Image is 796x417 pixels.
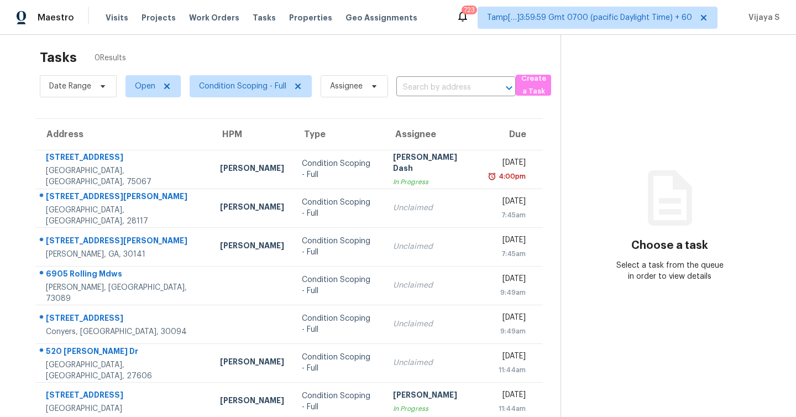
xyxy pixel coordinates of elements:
[384,119,481,150] th: Assignee
[35,119,211,150] th: Address
[199,81,286,92] span: Condition Scoping - Full
[393,176,473,187] div: In Progress
[481,119,543,150] th: Due
[393,403,473,414] div: In Progress
[488,171,496,182] img: Overdue Alarm Icon
[46,326,202,337] div: Conyers, [GEOGRAPHIC_DATA], 30094
[490,326,526,337] div: 9:49am
[490,403,526,414] div: 11:44am
[345,12,417,23] span: Geo Assignments
[142,12,176,23] span: Projects
[490,351,526,364] div: [DATE]
[330,81,363,92] span: Assignee
[490,196,526,210] div: [DATE]
[220,356,284,370] div: [PERSON_NAME]
[393,319,473,330] div: Unclaimed
[490,273,526,287] div: [DATE]
[490,364,526,376] div: 11:44am
[38,12,74,23] span: Maestro
[490,287,526,298] div: 9:49am
[46,235,202,249] div: [STREET_ADDRESS][PERSON_NAME]
[46,403,202,414] div: [GEOGRAPHIC_DATA]
[490,234,526,248] div: [DATE]
[189,12,239,23] span: Work Orders
[46,359,202,382] div: [GEOGRAPHIC_DATA], [GEOGRAPHIC_DATA], 27606
[220,240,284,254] div: [PERSON_NAME]
[302,274,375,296] div: Condition Scoping - Full
[490,389,526,403] div: [DATE]
[744,12,779,23] span: Vijaya S
[289,12,332,23] span: Properties
[396,79,485,96] input: Search by address
[615,260,724,282] div: Select a task from the queue in order to view details
[46,268,202,282] div: 6905 Rolling Mdws
[490,312,526,326] div: [DATE]
[46,165,202,187] div: [GEOGRAPHIC_DATA], [GEOGRAPHIC_DATA], 75067
[302,352,375,374] div: Condition Scoping - Full
[135,81,155,92] span: Open
[293,119,384,150] th: Type
[302,313,375,335] div: Condition Scoping - Full
[220,395,284,409] div: [PERSON_NAME]
[46,282,202,304] div: [PERSON_NAME], [GEOGRAPHIC_DATA], 73089
[516,75,551,96] button: Create a Task
[631,240,708,251] h3: Choose a task
[46,312,202,326] div: [STREET_ADDRESS]
[393,389,473,403] div: [PERSON_NAME]
[220,163,284,176] div: [PERSON_NAME]
[211,119,293,150] th: HPM
[46,205,202,227] div: [GEOGRAPHIC_DATA], [GEOGRAPHIC_DATA], 28117
[302,236,375,258] div: Condition Scoping - Full
[393,357,473,368] div: Unclaimed
[490,210,526,221] div: 7:45am
[46,249,202,260] div: [PERSON_NAME], GA, 30141
[46,191,202,205] div: [STREET_ADDRESS][PERSON_NAME]
[393,202,473,213] div: Unclaimed
[464,4,475,15] div: 723
[393,152,473,176] div: [PERSON_NAME] Dash
[46,346,202,359] div: 520 [PERSON_NAME] Dr
[496,171,526,182] div: 4:00pm
[302,197,375,219] div: Condition Scoping - Full
[393,241,473,252] div: Unclaimed
[46,152,202,165] div: [STREET_ADDRESS]
[302,390,375,413] div: Condition Scoping - Full
[487,12,692,23] span: Tamp[…]3:59:59 Gmt 0700 (pacific Daylight Time) + 60
[220,201,284,215] div: [PERSON_NAME]
[46,389,202,403] div: [STREET_ADDRESS]
[49,81,91,92] span: Date Range
[106,12,128,23] span: Visits
[490,248,526,259] div: 7:45am
[253,14,276,22] span: Tasks
[95,53,126,64] span: 0 Results
[393,280,473,291] div: Unclaimed
[302,158,375,180] div: Condition Scoping - Full
[490,157,526,171] div: [DATE]
[40,52,77,63] h2: Tasks
[521,72,546,98] span: Create a Task
[501,80,517,96] button: Open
